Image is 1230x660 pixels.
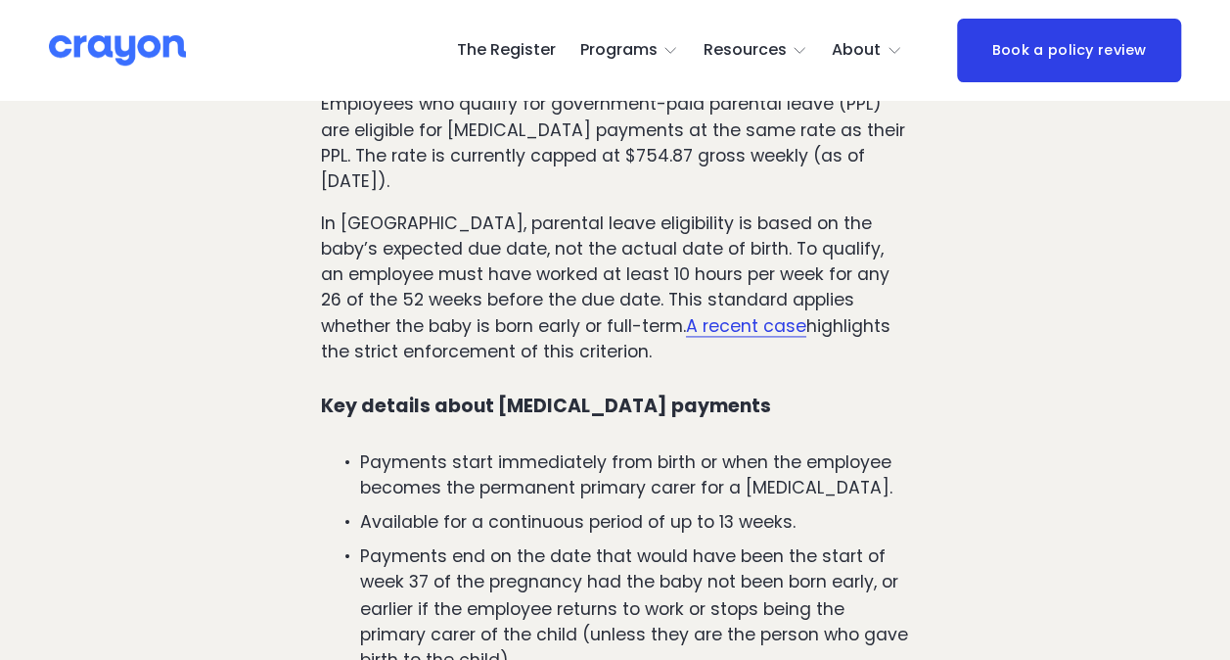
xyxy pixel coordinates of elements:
[686,314,806,338] a: A recent case
[703,35,807,67] a: folder dropdown
[580,36,658,65] span: Programs
[321,396,909,418] h4: Key details about [MEDICAL_DATA] payments
[832,36,881,65] span: About
[360,449,909,501] p: Payments start immediately from birth or when the employee becomes the permanent primary carer fo...
[321,91,909,194] p: Employees who qualify for government-paid parental leave (PPL) are eligible for [MEDICAL_DATA] pa...
[321,211,909,365] p: In [GEOGRAPHIC_DATA], parental leave eligibility is based on the baby’s expected due date, not th...
[580,35,679,67] a: folder dropdown
[957,19,1180,83] a: Book a policy review
[49,33,186,68] img: Crayon
[703,36,786,65] span: Resources
[360,509,909,535] p: Available for a continuous period of up to 13 weeks.
[457,35,556,67] a: The Register
[832,35,902,67] a: folder dropdown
